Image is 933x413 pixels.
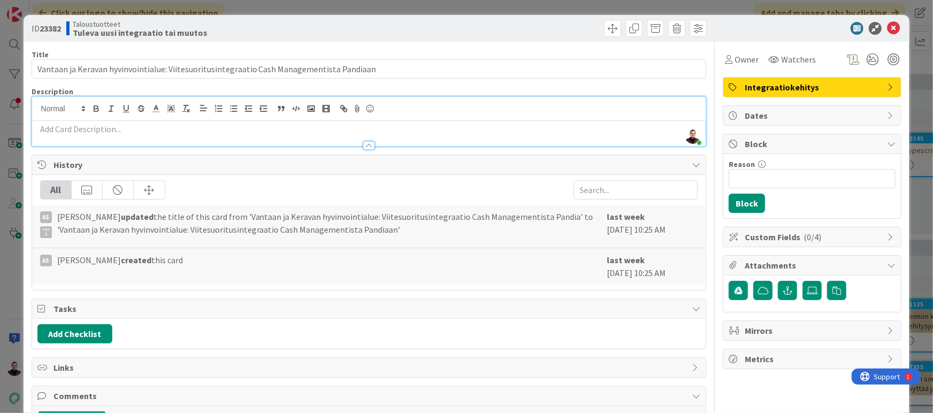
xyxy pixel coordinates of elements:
span: [PERSON_NAME] this card [57,254,183,266]
input: Search... [574,180,698,200]
span: Tasks [53,302,687,315]
div: 1 [56,4,58,13]
span: Integraatiokehitys [745,81,882,94]
div: [DATE] 10:25 AM [607,254,698,279]
b: last week [607,255,645,265]
span: Watchers [781,53,816,66]
label: Reason [729,159,755,169]
div: AS [40,211,52,223]
span: Mirrors [745,324,882,337]
span: Custom Fields [745,231,882,243]
span: Block [745,137,882,150]
button: Block [729,194,765,213]
span: [PERSON_NAME] the title of this card from 'Vantaan ja Keravan hyvinvointialue: Viitesuoritusinteg... [57,210,602,238]
span: Metrics [745,353,882,365]
b: updated [121,211,153,222]
button: Add Checklist [37,324,112,343]
span: Comments [53,389,687,402]
span: History [53,158,687,171]
div: All [41,181,72,199]
span: Owner [735,53,759,66]
span: Links [53,361,687,374]
div: AS [40,255,52,266]
img: GyOPHTWdLeFzhezoR5WqbUuXKKP5xpSS.jpg [685,129,700,144]
input: type card name here... [32,59,707,79]
span: Taloustuotteet [73,20,207,28]
b: Tuleva uusi integraatio tai muutos [73,28,207,37]
b: 23382 [40,23,61,34]
span: Dates [745,109,882,122]
b: last week [607,211,645,222]
span: ID [32,22,61,35]
span: Support [22,2,49,14]
span: Attachments [745,259,882,272]
div: [DATE] 10:25 AM [607,210,698,242]
label: Title [32,50,49,59]
b: created [121,255,151,265]
span: Description [32,87,73,96]
span: ( 0/4 ) [804,232,821,242]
